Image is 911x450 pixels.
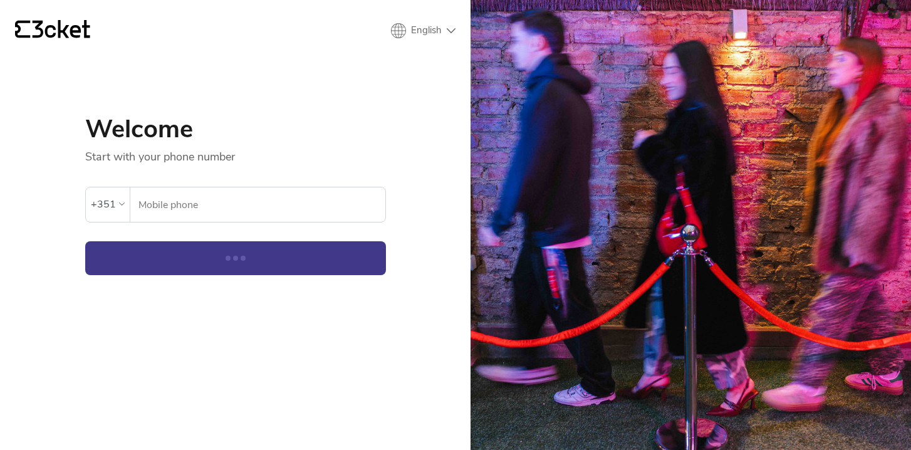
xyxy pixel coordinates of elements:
[15,20,90,41] a: {' '}
[15,21,30,38] g: {' '}
[85,142,386,164] p: Start with your phone number
[138,187,385,222] input: Mobile phone
[130,187,385,222] label: Mobile phone
[91,195,116,214] div: +351
[85,241,386,275] button: Continue
[85,117,386,142] h1: Welcome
